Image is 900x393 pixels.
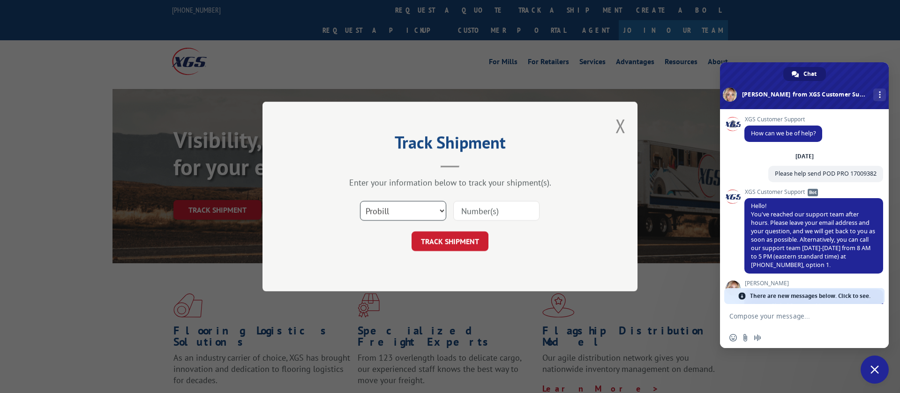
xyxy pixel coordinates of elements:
[729,334,737,341] span: Insert an emoji
[754,334,761,341] span: Audio message
[729,312,859,320] textarea: Compose your message...
[744,116,822,123] span: XGS Customer Support
[742,334,749,341] span: Send a file
[775,170,877,178] span: Please help send POD PRO 17009382
[783,67,826,81] div: Chat
[453,201,540,221] input: Number(s)
[861,356,889,384] div: Close chat
[309,136,591,154] h2: Track Shipment
[808,189,818,196] span: Bot
[803,67,817,81] span: Chat
[751,202,875,269] span: Hello! You've reached our support team after hours. Please leave your email address and your ques...
[744,189,883,195] span: XGS Customer Support
[309,177,591,188] div: Enter your information below to track your shipment(s).
[795,154,814,159] div: [DATE]
[873,89,886,101] div: More channels
[750,288,870,304] span: There are new messages below. Click to see.
[744,280,883,287] span: [PERSON_NAME]
[615,113,626,138] button: Close modal
[412,231,488,251] button: TRACK SHIPMENT
[751,129,816,137] span: How can we be of help?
